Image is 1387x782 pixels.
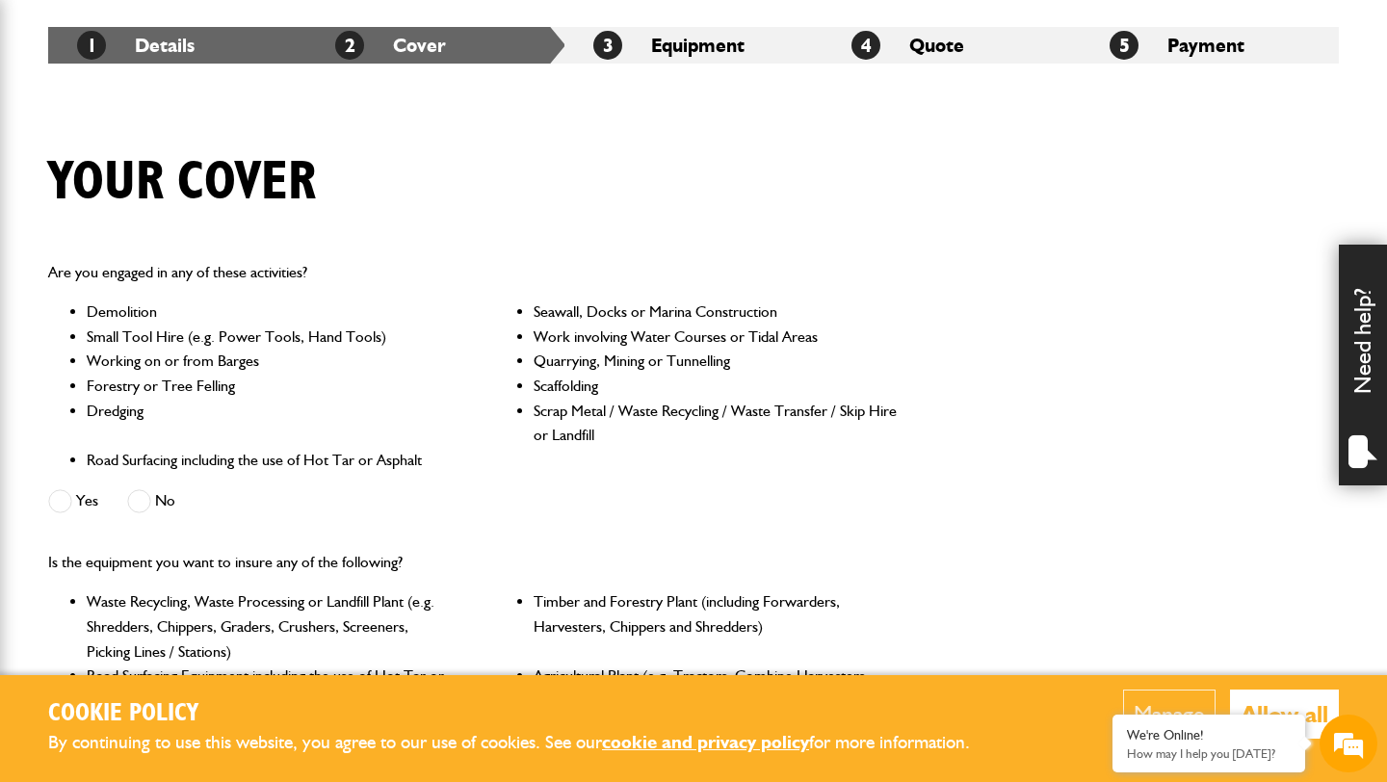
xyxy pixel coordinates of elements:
[87,325,452,350] li: Small Tool Hire (e.g. Power Tools, Hand Tools)
[534,300,899,325] li: Seawall, Docks or Marina Construction
[1127,746,1291,761] p: How may I help you today?
[564,27,823,64] li: Equipment
[77,34,195,57] a: 1Details
[48,260,899,285] p: Are you engaged in any of these activities?
[48,150,316,215] h1: Your cover
[593,31,622,60] span: 3
[851,31,880,60] span: 4
[77,31,106,60] span: 1
[87,399,452,448] li: Dredging
[1230,690,1339,739] button: Allow all
[1123,690,1216,739] button: Manage
[25,292,352,334] input: Enter your phone number
[87,448,452,473] li: Road Surfacing including the use of Hot Tar or Asphalt
[87,589,452,664] li: Waste Recycling, Waste Processing or Landfill Plant (e.g. Shredders, Chippers, Graders, Crushers,...
[1339,245,1387,485] div: Need help?
[262,593,350,619] em: Start Chat
[316,10,362,56] div: Minimize live chat window
[602,731,809,753] a: cookie and privacy policy
[534,589,899,664] li: Timber and Forestry Plant (including Forwarders, Harvesters, Chippers and Shredders)
[1127,727,1291,743] div: We're Online!
[25,349,352,577] textarea: Type your message and hit 'Enter'
[48,550,899,575] p: Is the equipment you want to insure any of the following?
[1110,31,1138,60] span: 5
[87,300,452,325] li: Demolition
[534,399,899,448] li: Scrap Metal / Waste Recycling / Waste Transfer / Skip Hire or Landfill
[335,31,364,60] span: 2
[25,235,352,277] input: Enter your email address
[1081,27,1339,64] li: Payment
[48,489,98,513] label: Yes
[33,107,81,134] img: d_20077148190_company_1631870298795_20077148190
[534,374,899,399] li: Scaffolding
[48,699,1002,729] h2: Cookie Policy
[534,349,899,374] li: Quarrying, Mining or Tunnelling
[87,664,452,713] li: Road Surfacing Equipment including the use of Hot Tar or Asphalt
[823,27,1081,64] li: Quote
[306,27,564,64] li: Cover
[127,489,175,513] label: No
[100,108,324,133] div: Chat with us now
[534,325,899,350] li: Work involving Water Courses or Tidal Areas
[87,349,452,374] li: Working on or from Barges
[87,374,452,399] li: Forestry or Tree Felling
[534,664,899,713] li: Agricultural Plant (e.g. Tractors, Combine Harvesters, Balers)
[48,728,1002,758] p: By continuing to use this website, you agree to our use of cookies. See our for more information.
[25,178,352,221] input: Enter your last name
